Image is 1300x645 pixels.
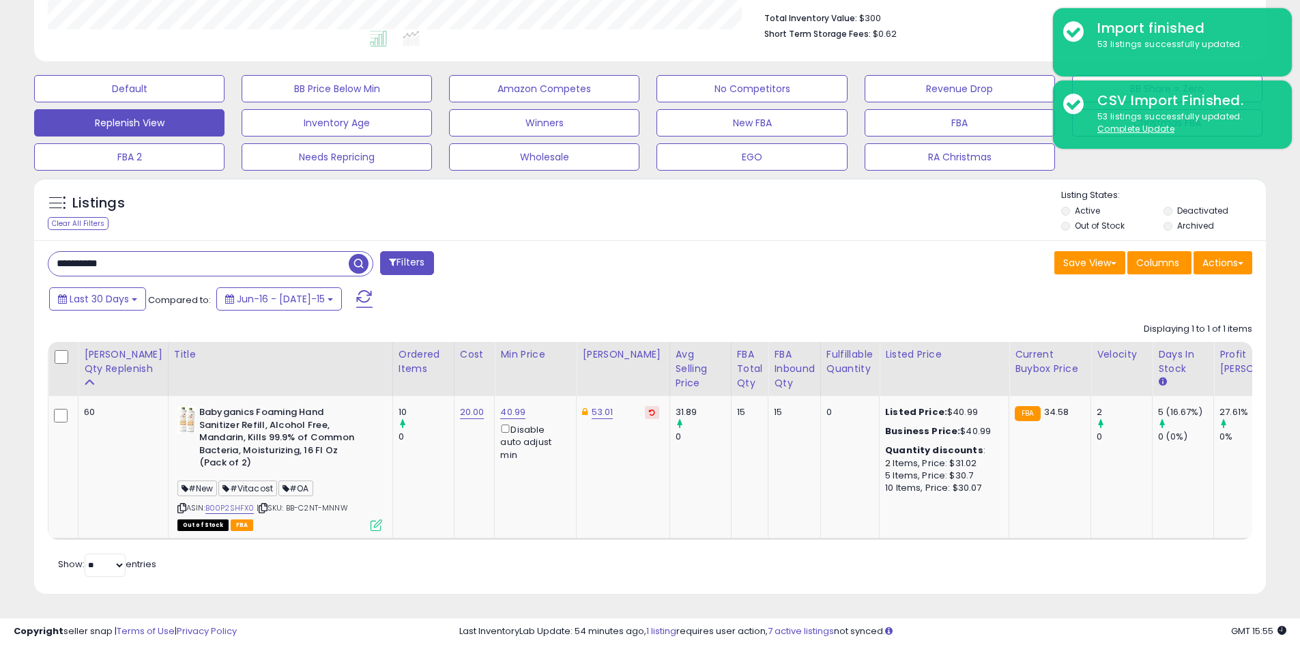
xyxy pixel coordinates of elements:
div: 2 Items, Price: $31.02 [885,457,998,470]
button: EGO [656,143,847,171]
button: Save View [1054,251,1125,274]
button: Replenish View [34,109,225,137]
h5: Listings [72,194,125,213]
button: Actions [1194,251,1252,274]
button: FBA [865,109,1055,137]
a: 40.99 [500,405,525,419]
b: Total Inventory Value: [764,12,857,24]
div: 15 [737,406,758,418]
div: Days In Stock [1158,347,1208,376]
div: Import finished [1087,18,1282,38]
div: Velocity [1097,347,1146,362]
div: Current Buybox Price [1015,347,1085,376]
li: $300 [764,9,1242,25]
div: [PERSON_NAME] [582,347,663,362]
b: Listed Price: [885,405,947,418]
button: No Competitors [656,75,847,102]
div: 15 [774,406,810,418]
div: Fulfillable Quantity [826,347,873,376]
button: Filters [380,251,433,275]
a: 1 listing [646,625,676,637]
div: CSV Import Finished. [1087,91,1282,111]
small: FBA [1015,406,1040,421]
button: Inventory Age [242,109,432,137]
div: Last InventoryLab Update: 54 minutes ago, requires user action, not synced. [459,625,1286,638]
div: Clear All Filters [48,217,109,230]
div: Ordered Items [399,347,448,376]
strong: Copyright [14,625,63,637]
span: #New [177,481,218,496]
span: $0.62 [873,27,897,40]
div: : [885,444,998,457]
div: Min Price [500,347,570,362]
button: Columns [1127,251,1191,274]
label: Out of Stock [1075,220,1125,231]
u: Complete Update [1097,123,1174,134]
div: 0 (0%) [1158,431,1213,443]
b: Babyganics Foaming Hand Sanitizer Refill, Alcohol Free, Mandarin, Kills 99.9% of Common Bacteria,... [199,406,365,473]
div: 10 [399,406,454,418]
div: 5 (16.67%) [1158,406,1213,418]
div: seller snap | | [14,625,237,638]
div: FBA Total Qty [737,347,763,390]
div: Displaying 1 to 1 of 1 items [1144,323,1252,336]
div: Title [174,347,387,362]
span: #OA [278,481,313,496]
label: Active [1075,205,1100,216]
span: 2025-08-15 15:55 GMT [1231,625,1286,637]
b: Business Price: [885,425,960,438]
span: Compared to: [148,293,211,306]
span: Columns [1136,256,1179,270]
button: FBA 2 [34,143,225,171]
span: 34.58 [1044,405,1069,418]
button: Jun-16 - [DATE]-15 [216,287,342,311]
button: Winners [449,109,639,137]
div: $40.99 [885,425,998,438]
span: Last 30 Days [70,292,129,306]
button: BB Price Below Min [242,75,432,102]
div: 0 [676,431,731,443]
span: #Vitacost [218,481,277,496]
b: Short Term Storage Fees: [764,28,871,40]
div: Cost [460,347,489,362]
div: 2 [1097,406,1152,418]
button: Revenue Drop [865,75,1055,102]
div: 60 [84,406,158,418]
button: RA Christmas [865,143,1055,171]
span: Show: entries [58,558,156,571]
div: 31.89 [676,406,731,418]
div: 0 [1097,431,1152,443]
small: Days In Stock. [1158,376,1166,388]
button: Amazon Competes [449,75,639,102]
a: 7 active listings [768,625,834,637]
span: Jun-16 - [DATE]-15 [237,292,325,306]
div: 53 listings successfully updated. [1087,111,1282,136]
img: 41P2K9f9ZyL._SL40_.jpg [177,406,196,433]
div: 5 Items, Price: $30.7 [885,470,998,482]
div: ASIN: [177,406,382,529]
div: Listed Price [885,347,1003,362]
a: 20.00 [460,405,485,419]
div: 0 [399,431,454,443]
a: Privacy Policy [177,625,237,637]
button: New FBA [656,109,847,137]
div: $40.99 [885,406,998,418]
div: Disable auto adjust min [500,422,566,461]
th: Please note that this number is a calculation based on your required days of coverage and your ve... [78,342,169,396]
span: All listings that are currently out of stock and unavailable for purchase on Amazon [177,519,229,531]
p: Listing States: [1061,189,1266,202]
span: | SKU: BB-C2NT-MNNW [257,502,348,513]
label: Archived [1177,220,1214,231]
button: Needs Repricing [242,143,432,171]
div: FBA inbound Qty [774,347,815,390]
button: Default [34,75,225,102]
a: B00P2SHFX0 [205,502,255,514]
a: Terms of Use [117,625,175,637]
div: [PERSON_NAME] Qty Replenish [84,347,162,376]
div: 53 listings successfully updated. [1087,38,1282,51]
div: Avg Selling Price [676,347,725,390]
button: Wholesale [449,143,639,171]
div: 0 [826,406,869,418]
b: Quantity discounts [885,444,983,457]
label: Deactivated [1177,205,1228,216]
